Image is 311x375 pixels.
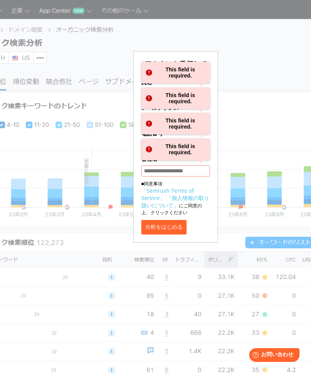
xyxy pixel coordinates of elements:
[141,220,187,235] button: 分析をはじめる
[141,187,194,202] a: 「Semrush Terms of Service」
[141,180,210,216] p: ■同意事項 にご同意の上、クリックください
[141,88,210,109] div: This field is required.
[141,62,210,83] div: This field is required.
[141,194,209,209] a: 「個人情報の取り扱いについて」
[243,345,303,367] iframe: Help widget launcher
[141,113,210,134] div: This field is required.
[145,59,207,78] span: アカウント発行して分析する
[141,139,210,160] div: This field is required.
